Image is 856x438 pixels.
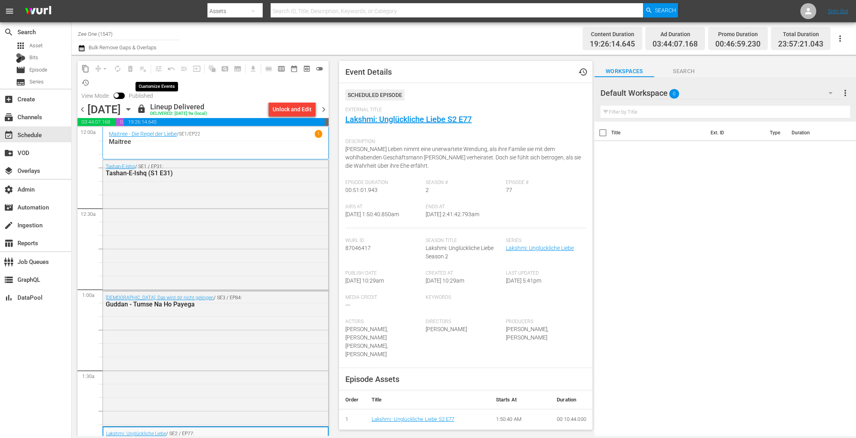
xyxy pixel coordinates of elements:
span: Select an event to delete [124,62,137,75]
th: Starts At [490,390,551,409]
span: Overlays [4,166,14,176]
span: Directors [426,319,502,325]
span: 87046417 [345,245,371,251]
span: Episode # [506,180,582,186]
span: Episode Duration [345,180,422,186]
a: Lakshmi: Unglückliche Liebe [106,431,166,436]
span: 03:44:07.168 [653,40,698,49]
span: View Backup [300,62,313,75]
span: Job Queues [4,257,14,267]
div: DELIVERED: [DATE] 9a (local) [150,111,207,116]
p: Maitree [109,138,322,145]
span: Lakshmi: Unglückliche Liebe Season 2 [426,245,494,260]
span: lock [137,104,146,114]
span: Publish Date [345,270,422,277]
span: External Title [345,107,582,113]
span: Producers [506,319,582,325]
span: Schedule [4,130,14,140]
span: Workspaces [595,66,654,76]
p: EP22 [189,131,200,137]
a: Maitree - Die Regel der Liebe [109,131,177,137]
span: Revert to Primary Episode [165,62,178,75]
span: Month Calendar View [288,62,300,75]
th: Title [365,390,490,409]
p: 1 [317,131,320,137]
a: [DEMOGRAPHIC_DATA], Das wird dir nicht gelingen [106,295,214,300]
span: Search [655,3,676,17]
span: Asset [29,42,43,50]
div: Default Workspace [600,82,840,104]
span: Search [4,27,14,37]
span: Season Title [426,238,502,244]
span: 03:44:07.168 [77,118,116,126]
div: Bits [16,53,25,63]
a: Tashan-E-Ishq [106,164,135,169]
span: toggle_off [316,65,323,73]
a: Lakshmi: Unglückliche Liebe S2 E77 [345,114,472,124]
span: Created At [426,270,502,277]
span: Create Series Block [231,62,244,75]
th: Type [765,122,787,144]
span: history_outlined [81,79,89,87]
div: [DATE] [87,103,121,116]
td: 1:50:40 AM [490,409,551,430]
p: / [177,131,179,137]
span: Episode Assets [345,374,399,384]
span: [DATE] 10:29am [345,277,384,284]
span: preview_outlined [303,65,311,73]
span: Event History [578,67,588,77]
p: SE1 / [179,131,189,137]
span: [DATE] 1:50:40.850am [345,211,399,217]
button: Unlock and Edit [269,102,316,116]
span: DataPool [4,293,14,302]
span: Ingestion [4,221,14,230]
span: [DATE] 2:41:42.793am [426,211,479,217]
span: Bits [29,54,38,62]
span: 00:46:59.230 [116,118,124,126]
span: Episode [16,65,25,75]
span: Episode [29,66,47,74]
button: Search [643,3,678,17]
span: 19:26:14.645 [124,118,324,126]
div: / SE3 / EP84: [106,295,285,308]
span: Season # [426,180,502,186]
div: Content Duration [590,29,635,40]
td: 00:10:44.000 [550,409,593,430]
div: Ad Duration [653,29,698,40]
span: [DATE] 5:41pm [506,277,541,284]
span: Bulk Remove Gaps & Overlaps [87,45,157,50]
span: Event Details [345,67,392,77]
span: Media Credit [345,295,422,301]
span: [PERSON_NAME],[PERSON_NAME] [PERSON_NAME],[PERSON_NAME] [345,326,388,357]
span: View History [79,76,92,89]
span: 77 [506,187,512,193]
span: 00:46:59.230 [715,40,761,49]
span: 24 hours Lineup View is OFF [313,62,326,75]
span: calendar_view_week_outlined [277,65,285,73]
span: Published [125,93,157,99]
span: Wurl Id [345,238,422,244]
span: Copy Lineup [79,62,92,75]
span: Search [654,66,714,76]
span: Reports [4,238,14,248]
span: Fill episodes with ad slates [178,62,190,75]
span: Toggle to switch from Published to Draft view. [114,93,119,98]
span: Create Search Block [219,62,231,75]
span: chevron_right [319,105,329,114]
span: Automation [4,203,14,212]
span: Series [29,78,44,86]
span: VOD [4,148,14,158]
span: Clear Lineup [137,62,149,75]
span: 23:57:21.043 [778,40,823,49]
span: Description: [345,139,582,145]
span: Loop Content [111,62,124,75]
button: history [573,62,593,81]
span: GraphQL [4,275,14,285]
a: Sign Out [828,8,848,14]
span: Create [4,95,14,104]
span: more_vert [841,88,850,98]
span: Download as CSV [244,61,260,76]
span: Series [16,78,25,87]
span: Update Metadata from Key Asset [190,62,203,75]
div: Promo Duration [715,29,761,40]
